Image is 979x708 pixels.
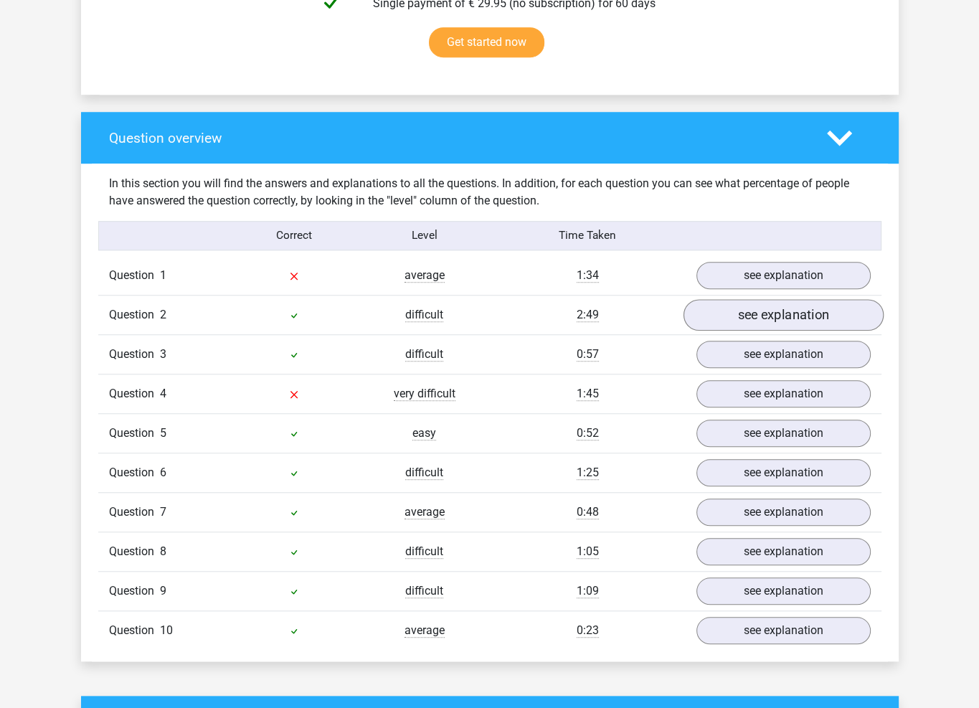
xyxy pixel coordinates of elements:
[405,466,443,480] span: difficult
[577,387,599,401] span: 1:45
[696,459,871,486] a: see explanation
[405,623,445,638] span: average
[696,420,871,447] a: see explanation
[577,466,599,480] span: 1:25
[696,538,871,565] a: see explanation
[429,27,544,57] a: Get started now
[683,299,883,331] a: see explanation
[359,227,490,244] div: Level
[405,347,443,362] span: difficult
[696,617,871,644] a: see explanation
[160,347,166,361] span: 3
[412,426,436,440] span: easy
[160,466,166,479] span: 6
[109,622,160,639] span: Question
[577,584,599,598] span: 1:09
[109,582,160,600] span: Question
[98,175,881,209] div: In this section you will find the answers and explanations to all the questions. In addition, for...
[109,267,160,284] span: Question
[696,577,871,605] a: see explanation
[577,505,599,519] span: 0:48
[405,505,445,519] span: average
[405,544,443,559] span: difficult
[229,227,359,244] div: Correct
[577,347,599,362] span: 0:57
[577,623,599,638] span: 0:23
[109,306,160,324] span: Question
[109,504,160,521] span: Question
[696,499,871,526] a: see explanation
[109,425,160,442] span: Question
[405,268,445,283] span: average
[109,543,160,560] span: Question
[160,426,166,440] span: 5
[577,268,599,283] span: 1:34
[160,584,166,598] span: 9
[489,227,685,244] div: Time Taken
[109,464,160,481] span: Question
[577,308,599,322] span: 2:49
[577,426,599,440] span: 0:52
[394,387,455,401] span: very difficult
[696,262,871,289] a: see explanation
[160,268,166,282] span: 1
[696,341,871,368] a: see explanation
[109,346,160,363] span: Question
[109,130,805,146] h4: Question overview
[160,623,173,637] span: 10
[405,584,443,598] span: difficult
[577,544,599,559] span: 1:05
[696,380,871,407] a: see explanation
[160,544,166,558] span: 8
[160,505,166,519] span: 7
[405,308,443,322] span: difficult
[160,308,166,321] span: 2
[109,385,160,402] span: Question
[160,387,166,400] span: 4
